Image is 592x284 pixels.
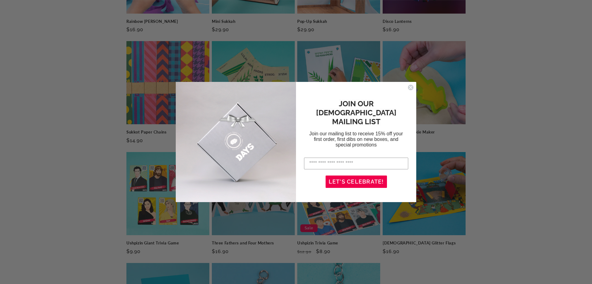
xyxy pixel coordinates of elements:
input: Enter your email address [304,158,408,169]
button: LET'S CELEBRATE! [326,176,387,188]
span: Join our mailing list to receive 15% off your first order, first dibs on new boxes, and special p... [309,131,403,147]
img: d3790c2f-0e0c-4c72-ba1e-9ed984504164.jpeg [176,82,296,202]
span: JOIN OUR [DEMOGRAPHIC_DATA] MAILING LIST [316,99,397,126]
button: Close dialog [408,84,414,91]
